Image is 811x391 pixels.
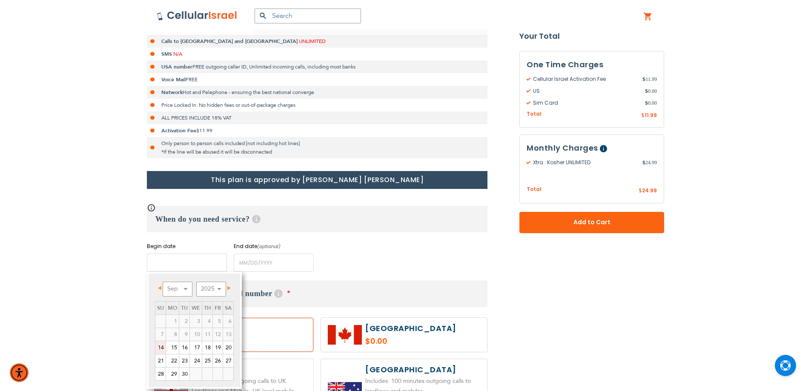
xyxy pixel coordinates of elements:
[213,354,223,367] a: 26
[223,328,233,341] span: 13
[202,315,212,328] span: 4
[645,87,648,95] span: $
[645,87,657,95] span: 0.00
[222,283,233,294] a: Next
[642,187,657,194] span: 24.99
[166,354,179,367] a: 22
[600,146,607,153] span: Help
[166,315,179,328] span: 1
[234,254,314,272] input: MM/DD/YYYY
[527,75,642,83] span: Cellular Israel Activation Fee
[519,212,664,233] button: Add to Cart
[202,354,212,367] a: 25
[257,243,281,250] i: (optional)
[173,51,182,57] span: N/A
[181,304,188,312] span: Tuesday
[183,89,314,96] span: Hot and Pelephone - ensuring the best national converge
[527,110,542,118] span: Total
[196,127,212,134] span: $11.99
[527,143,598,154] span: Monthly Charges
[519,30,664,43] strong: Your Total
[192,63,355,70] span: FREE outgoing caller ID, Unlimited incoming calls, including most banks
[161,51,172,57] strong: SMS
[157,304,164,312] span: Sunday
[179,328,189,341] span: 9
[155,341,166,354] a: 14
[147,111,487,124] li: ALL PRICES INCLUDE 18% VAT
[179,368,189,380] a: 30
[642,75,657,83] span: 11.99
[190,354,202,367] a: 24
[642,75,645,83] span: $
[161,76,186,83] strong: Voice Mail
[186,76,198,83] span: FREE
[645,99,657,107] span: 0.00
[213,341,223,354] a: 19
[156,283,166,294] a: Prev
[527,186,542,194] span: Total
[642,159,645,167] span: $
[157,11,238,21] img: Cellular Israel Logo
[255,9,361,23] input: Search
[645,99,648,107] span: $
[147,171,487,189] h1: This plan is approved by [PERSON_NAME] [PERSON_NAME]
[179,341,189,354] a: 16
[202,328,212,341] span: 11
[166,368,179,380] a: 29
[196,282,226,297] select: Select year
[252,215,261,223] span: Help
[641,112,645,120] span: $
[225,304,232,312] span: Saturday
[168,304,177,312] span: Monday
[190,315,202,328] span: 3
[234,243,314,250] label: End date
[161,63,192,70] strong: USA number
[147,99,487,111] li: Price Locked In: No hidden fees or out-of-package charges
[179,354,189,367] a: 23
[163,282,192,297] select: Select month
[190,328,202,341] span: 10
[166,328,179,341] span: 8
[527,58,657,71] h3: One Time Charges
[213,328,223,341] span: 12
[213,315,223,328] span: 5
[202,341,212,354] a: 18
[166,341,179,354] a: 15
[227,286,231,290] span: Next
[223,354,233,367] a: 27
[10,363,29,382] div: Accessibility Menu
[642,159,657,167] span: 24.99
[299,38,326,45] span: UNLIMITED
[527,87,645,95] span: US
[147,254,227,272] input: MM/DD/YYYY
[147,137,487,158] li: Only person to person calls included [not including hot lines] *If the line will be abused it wil...
[527,159,642,167] span: Xtra : Kosher UNLIMITED
[161,25,194,32] strong: Local Minutes
[155,368,166,380] a: 28
[527,99,645,107] span: Sim Card
[158,286,161,290] span: Prev
[223,315,233,328] span: 6
[192,304,200,312] span: Wednesday
[155,354,166,367] a: 21
[195,25,222,32] span: UNLIMITED
[639,188,642,195] span: $
[179,315,189,328] span: 2
[190,341,202,354] a: 17
[215,304,221,312] span: Friday
[204,304,211,312] span: Thursday
[274,289,283,298] span: Help
[147,206,487,232] h3: When do you need service?
[547,218,636,227] span: Add to Cart
[645,111,657,119] span: 11.99
[155,328,166,341] span: 7
[161,38,298,45] strong: Calls to [GEOGRAPHIC_DATA] and [GEOGRAPHIC_DATA]
[223,341,233,354] a: 20
[161,127,196,134] strong: Activation Fee
[161,89,183,96] strong: Network
[147,243,227,250] label: Begin date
